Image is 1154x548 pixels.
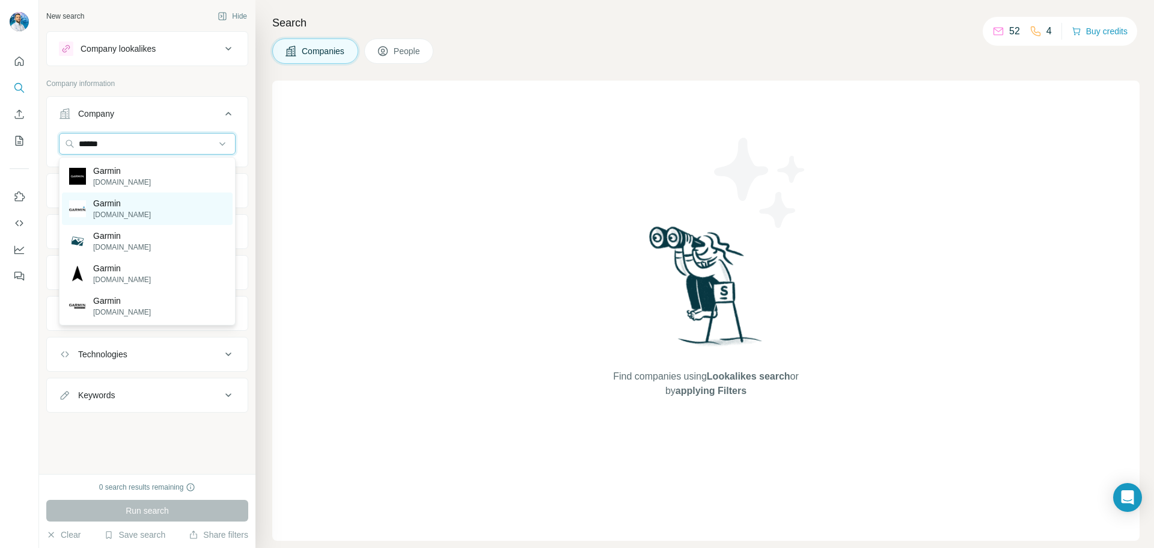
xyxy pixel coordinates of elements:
[47,381,248,410] button: Keywords
[93,165,151,177] p: Garmin
[93,197,151,209] p: Garmin
[47,258,248,287] button: Annual revenue ($)
[69,233,86,250] img: Garmin
[93,230,151,242] p: Garmin
[46,78,248,89] p: Company information
[78,108,114,120] div: Company
[47,99,248,133] button: Company
[47,217,248,246] button: HQ location
[1009,24,1020,38] p: 52
[69,304,86,308] img: Garmin
[272,14,1140,31] h4: Search
[46,11,84,22] div: New search
[10,103,29,125] button: Enrich CSV
[10,51,29,72] button: Quick start
[676,386,746,396] span: applying Filters
[93,209,151,220] p: [DOMAIN_NAME]
[1113,483,1142,512] div: Open Intercom Messenger
[93,242,151,253] p: [DOMAIN_NAME]
[644,223,769,357] img: Surfe Illustration - Woman searching with binoculars
[1046,24,1052,38] p: 4
[69,265,86,282] img: Garmin
[69,168,86,185] img: Garmin
[93,295,151,307] p: Garmin
[47,340,248,369] button: Technologies
[394,45,421,57] span: People
[47,176,248,205] button: Industry
[81,43,156,55] div: Company lookalikes
[69,200,86,217] img: Garmin
[1072,23,1128,40] button: Buy credits
[609,369,802,398] span: Find companies using or by
[78,348,127,360] div: Technologies
[47,34,248,63] button: Company lookalikes
[10,77,29,99] button: Search
[209,7,255,25] button: Hide
[93,177,151,188] p: [DOMAIN_NAME]
[302,45,346,57] span: Companies
[46,529,81,541] button: Clear
[707,371,790,381] span: Lookalikes search
[10,12,29,31] img: Avatar
[47,299,248,328] button: Employees (size)
[10,239,29,260] button: Dashboard
[10,212,29,234] button: Use Surfe API
[706,129,814,237] img: Surfe Illustration - Stars
[189,529,248,541] button: Share filters
[10,265,29,287] button: Feedback
[93,307,151,318] p: [DOMAIN_NAME]
[93,262,151,274] p: Garmin
[104,529,165,541] button: Save search
[78,389,115,401] div: Keywords
[99,482,196,493] div: 0 search results remaining
[93,274,151,285] p: [DOMAIN_NAME]
[10,130,29,152] button: My lists
[10,186,29,208] button: Use Surfe on LinkedIn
